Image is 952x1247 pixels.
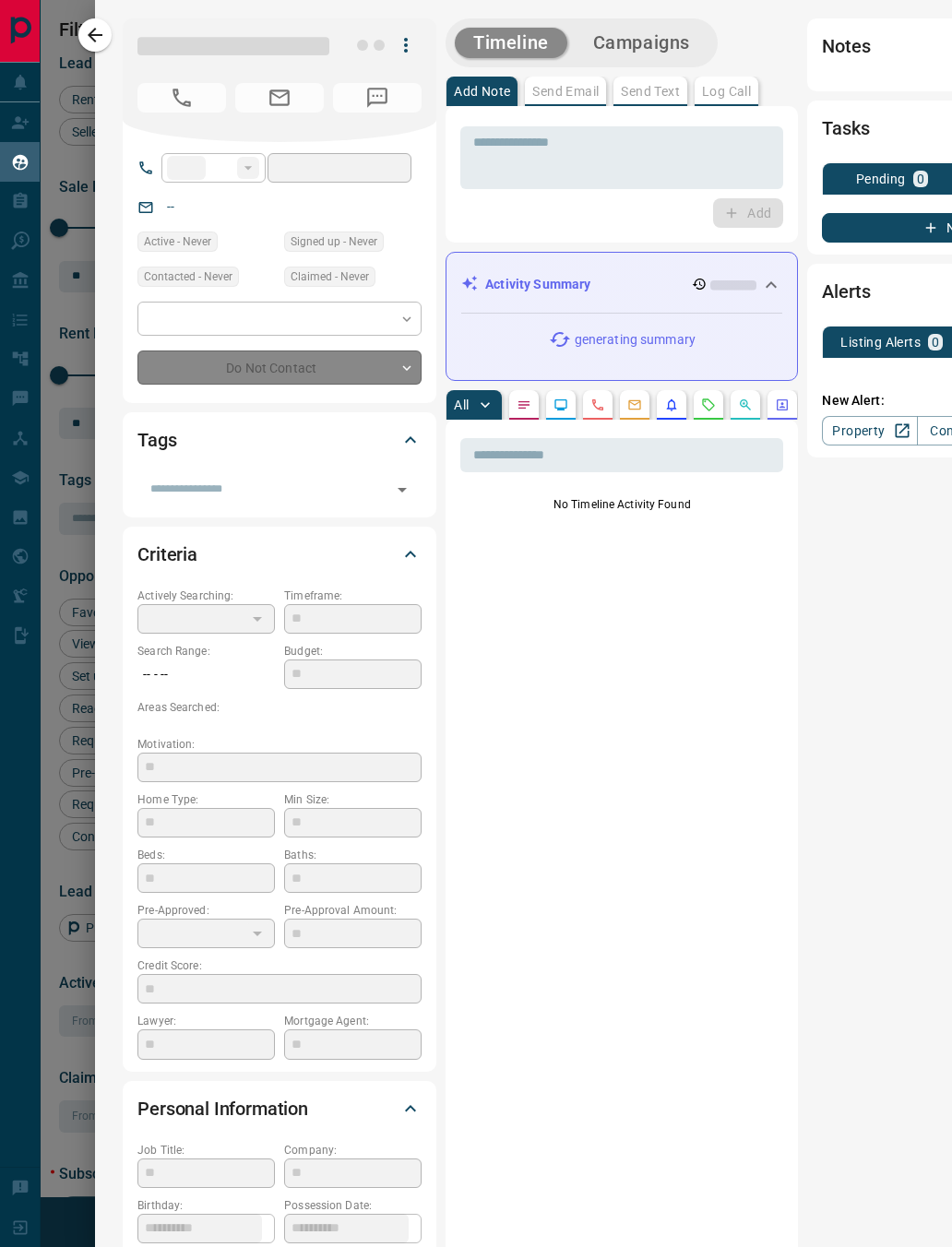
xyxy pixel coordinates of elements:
[137,425,176,455] h2: Tags
[822,416,917,445] a: Property
[137,736,422,753] p: Motivation:
[137,699,422,716] p: Areas Searched:
[575,330,696,350] p: generating summary
[137,1197,275,1214] p: Birthday:
[455,28,567,58] button: Timeline
[856,172,906,185] p: Pending
[333,83,422,113] span: No Number
[454,398,469,411] p: All
[137,418,422,462] div: Tags
[291,232,377,251] span: Signed up - Never
[389,477,415,503] button: Open
[917,172,924,185] p: 0
[137,1094,308,1123] h2: Personal Information
[460,496,783,513] p: No Timeline Activity Found
[627,398,642,412] svg: Emails
[137,540,197,569] h2: Criteria
[137,791,275,808] p: Home Type:
[137,1013,275,1029] p: Lawyer:
[822,113,869,143] h2: Tasks
[932,336,939,349] p: 0
[461,267,782,302] div: Activity Summary
[840,336,921,349] p: Listing Alerts
[137,1214,262,1243] input: Choose date
[137,532,422,576] div: Criteria
[485,275,590,294] p: Activity Summary
[822,31,870,61] h2: Notes
[738,398,753,412] svg: Opportunities
[553,398,568,412] svg: Lead Browsing Activity
[235,83,324,113] span: No Email
[775,398,790,412] svg: Agent Actions
[284,902,422,919] p: Pre-Approval Amount:
[144,267,232,286] span: Contacted - Never
[137,350,422,385] div: Do Not Contact
[517,398,531,412] svg: Notes
[137,659,275,690] p: -- - --
[137,83,226,113] span: No Number
[284,1142,422,1158] p: Company:
[284,791,422,808] p: Min Size:
[284,847,422,863] p: Baths:
[137,643,275,659] p: Search Range:
[701,398,716,412] svg: Requests
[284,643,422,659] p: Budget:
[284,1214,409,1243] input: Choose date
[284,1197,422,1214] p: Possession Date:
[137,1087,422,1131] div: Personal Information
[284,1013,422,1029] p: Mortgage Agent:
[822,277,870,306] h2: Alerts
[137,1142,275,1158] p: Job Title:
[664,398,679,412] svg: Listing Alerts
[137,957,422,974] p: Credit Score:
[167,199,174,214] a: --
[137,902,275,919] p: Pre-Approved:
[291,267,369,286] span: Claimed - Never
[144,232,211,251] span: Active - Never
[284,588,422,604] p: Timeframe:
[590,398,605,412] svg: Calls
[137,588,275,604] p: Actively Searching:
[454,85,510,98] p: Add Note
[137,847,275,863] p: Beds:
[575,28,708,58] button: Campaigns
